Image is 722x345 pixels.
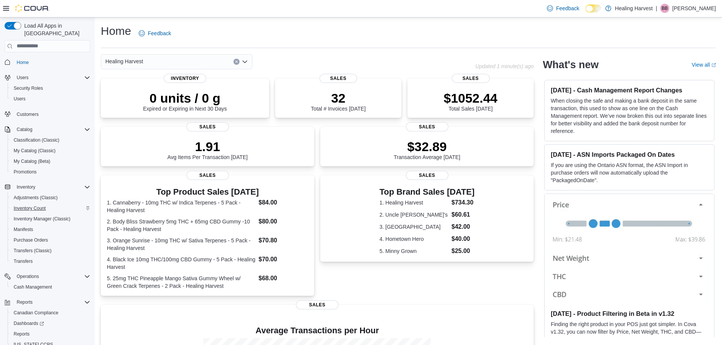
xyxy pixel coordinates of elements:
span: Cash Management [11,283,90,292]
p: Updated 1 minute(s) ago [475,63,534,69]
span: My Catalog (Beta) [14,158,50,164]
p: $32.89 [394,139,460,154]
button: Transfers [8,256,93,267]
a: Dashboards [8,318,93,329]
span: Users [14,73,90,82]
dt: 5. Minny Grown [379,247,448,255]
a: Canadian Compliance [11,308,61,317]
button: Classification (Classic) [8,135,93,145]
button: Inventory Manager (Classic) [8,214,93,224]
a: My Catalog (Classic) [11,146,59,155]
span: Users [17,75,28,81]
span: Canadian Compliance [14,310,58,316]
dd: $25.00 [451,247,475,256]
span: Sales [452,74,490,83]
span: Adjustments (Classic) [14,195,58,201]
button: Reports [8,329,93,339]
span: Inventory [14,183,90,192]
a: Purchase Orders [11,236,51,245]
a: Cash Management [11,283,55,292]
a: Adjustments (Classic) [11,193,61,202]
button: Home [2,57,93,68]
dd: $60.61 [451,210,475,219]
a: View allExternal link [692,62,716,68]
h1: Home [101,23,131,39]
span: Promotions [11,167,90,176]
h3: [DATE] - ASN Imports Packaged On Dates [551,151,708,158]
button: My Catalog (Classic) [8,145,93,156]
span: Home [14,58,90,67]
span: Users [11,94,90,103]
button: Adjustments (Classic) [8,192,93,203]
span: Load All Apps in [GEOGRAPHIC_DATA] [21,22,90,37]
span: Sales [296,300,338,309]
a: Manifests [11,225,36,234]
div: Expired or Expiring in Next 30 Days [143,91,227,112]
span: Healing Harvest [105,57,143,66]
a: Feedback [544,1,582,16]
button: Catalog [14,125,35,134]
dd: $70.80 [258,236,308,245]
span: My Catalog (Classic) [11,146,90,155]
a: Customers [14,110,42,119]
dt: 3. Orange Sunrise - 10mg THC w/ Sativa Terpenes - 5 Pack - Healing Harvest [107,237,255,252]
h4: Average Transactions per Hour [107,326,528,335]
dt: 1. Cannaberry - 10mg THC w/ Indica Terpenes - 5 Pack - Healing Harvest [107,199,255,214]
dt: 3. [GEOGRAPHIC_DATA] [379,223,448,231]
button: Catalog [2,124,93,135]
dt: 4. Hometown Hero [379,235,448,243]
span: Canadian Compliance [11,308,90,317]
dt: 2. Uncle [PERSON_NAME]'s [379,211,448,219]
dd: $84.00 [258,198,308,207]
span: BB [662,4,668,13]
dd: $42.00 [451,222,475,231]
span: Inventory Count [11,204,90,213]
span: Sales [406,171,448,180]
dt: 2. Body Bliss Strawberry 5mg THC + 65mg CBD Gummy -10 Pack - Healing Harvest [107,218,255,233]
span: Catalog [17,126,32,133]
p: 32 [311,91,365,106]
h3: Top Product Sales [DATE] [107,187,308,197]
span: Sales [319,74,357,83]
p: $1052.44 [444,91,498,106]
span: My Catalog (Beta) [11,157,90,166]
span: Customers [14,109,90,119]
span: Sales [406,122,448,131]
span: Dashboards [11,319,90,328]
p: 0 units / 0 g [143,91,227,106]
dd: $40.00 [451,234,475,244]
span: Operations [14,272,90,281]
span: Inventory [164,74,206,83]
span: Reports [11,329,90,339]
button: Operations [14,272,42,281]
a: Security Roles [11,84,46,93]
button: Promotions [8,167,93,177]
a: Home [14,58,32,67]
span: Operations [17,273,39,279]
button: Clear input [233,59,240,65]
span: Reports [17,299,33,305]
a: Dashboards [11,319,47,328]
span: Cash Management [14,284,52,290]
p: [PERSON_NAME] [672,4,716,13]
h3: [DATE] - Product Filtering in Beta in v1.32 [551,310,708,317]
span: Customers [17,111,39,117]
button: Inventory [2,182,93,192]
span: My Catalog (Classic) [14,148,56,154]
div: Brittany Brown [660,4,669,13]
span: Inventory Manager (Classic) [11,214,90,223]
a: Inventory Manager (Classic) [11,214,74,223]
span: Inventory [17,184,35,190]
span: Transfers (Classic) [14,248,52,254]
span: Classification (Classic) [14,137,60,143]
span: Reports [14,331,30,337]
button: Open list of options [242,59,248,65]
h3: [DATE] - Cash Management Report Changes [551,86,708,94]
span: Users [14,96,25,102]
a: Users [11,94,28,103]
span: Feedback [148,30,171,37]
a: Inventory Count [11,204,49,213]
button: Users [2,72,93,83]
p: Healing Harvest [615,4,653,13]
